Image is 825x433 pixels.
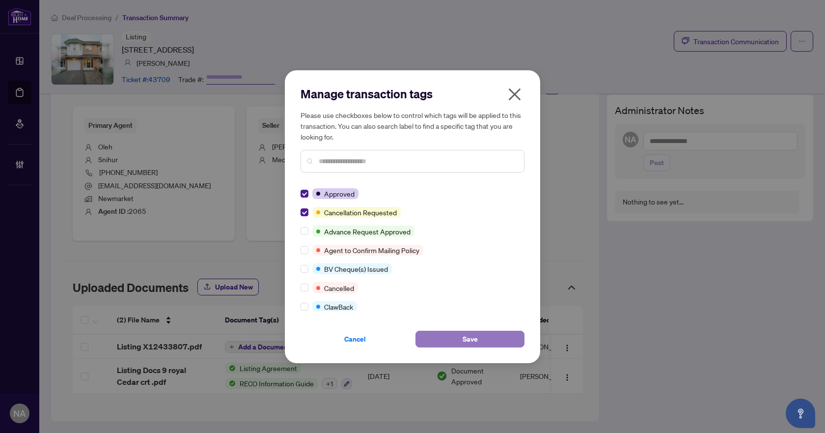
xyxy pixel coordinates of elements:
span: close [507,87,522,102]
h5: Please use checkboxes below to control which tags will be applied to this transaction. You can al... [301,110,524,142]
span: Advance Request Approved [324,226,411,237]
span: Approved [324,188,355,199]
span: BV Cheque(s) Issued [324,263,388,274]
span: Cancellation Requested [324,207,397,218]
button: Save [415,331,524,347]
span: ClawBack [324,301,353,312]
span: Agent to Confirm Mailing Policy [324,245,419,256]
span: Cancel [344,331,366,347]
button: Cancel [301,331,410,347]
span: Save [463,331,478,347]
h2: Manage transaction tags [301,86,524,102]
span: Cancelled [324,283,354,293]
button: Open asap [786,399,815,428]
